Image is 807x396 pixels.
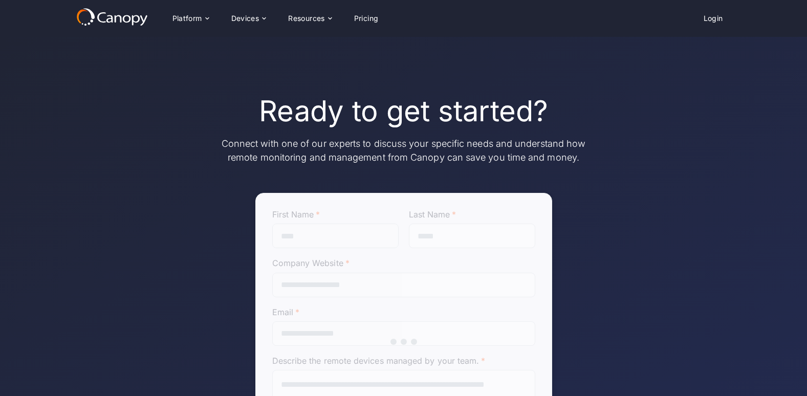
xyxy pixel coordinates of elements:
div: Devices [223,8,274,29]
div: Resources [280,8,339,29]
span: Company Website [272,258,343,268]
div: Platform [164,8,217,29]
span: Last Name [409,209,450,219]
span: Email [272,307,293,317]
p: Connect with one of our experts to discuss your specific needs and understand how remote monitori... [220,137,588,164]
div: Devices [231,15,259,22]
a: Pricing [346,9,387,28]
span: Describe the remote devices managed by your team. [272,356,479,366]
div: Resources [288,15,325,22]
span: First Name [272,209,314,219]
div: Platform [172,15,202,22]
h1: Ready to get started? [259,94,548,128]
a: Login [695,9,731,28]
